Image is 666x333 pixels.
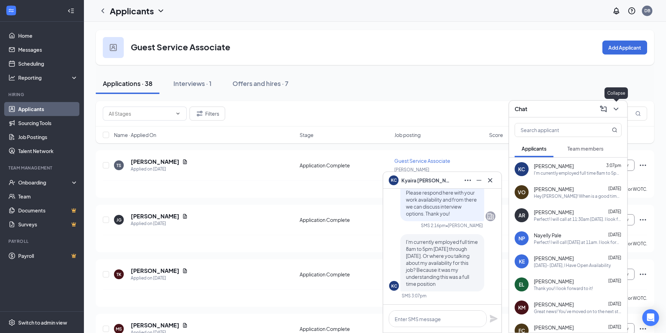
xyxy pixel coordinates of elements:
[394,167,429,172] span: [PERSON_NAME]
[534,301,574,308] span: [PERSON_NAME]
[518,166,525,173] div: KC
[473,175,485,186] button: Minimize
[628,7,636,15] svg: QuestionInfo
[608,278,621,283] span: [DATE]
[401,176,450,184] span: Kyaira [PERSON_NAME]
[8,165,77,171] div: Team Management
[8,238,77,244] div: Payroll
[8,74,15,81] svg: Analysis
[519,258,525,265] div: KE
[639,270,647,278] svg: Ellipses
[534,285,593,291] div: Thank you! I look forward to it!
[18,29,78,43] a: Home
[110,44,117,51] img: user icon
[486,212,495,220] svg: Company
[175,111,181,116] svg: ChevronDown
[489,131,503,138] span: Score
[534,278,574,285] span: [PERSON_NAME]
[394,131,421,138] span: Job posting
[608,186,621,191] span: [DATE]
[608,301,621,306] span: [DATE]
[406,182,477,217] span: Yes the position is still available. Please respond here with your work availability and from the...
[534,324,574,331] span: [PERSON_NAME]
[18,144,78,158] a: Talent Network
[644,8,650,14] div: DB
[639,216,647,224] svg: Ellipses
[639,161,647,169] svg: Ellipses
[464,176,472,184] svg: Ellipses
[612,105,620,113] svg: ChevronDown
[534,193,622,199] div: Hey [PERSON_NAME]! When is a good time to get in touch with you? I was trying to give you a call ...
[608,232,621,237] span: [DATE]
[604,87,628,99] div: Collapse
[515,123,598,137] input: Search applicant
[157,7,165,15] svg: ChevronDown
[518,235,525,242] div: NP
[300,162,390,169] div: Application Complete
[18,179,72,186] div: Onboarding
[116,272,121,277] div: TK
[612,7,621,15] svg: Notifications
[606,163,621,168] span: 3:07pm
[518,212,525,219] div: AR
[131,321,179,329] h5: [PERSON_NAME]
[421,223,446,229] div: SMS 2:16pm
[99,7,107,15] svg: ChevronLeft
[67,7,74,14] svg: Collapse
[534,239,622,245] div: Perfect! I will call [DATE] at 11am. I look forward to speaking with you soon!
[18,217,78,231] a: SurveysCrown
[18,130,78,144] a: Job Postings
[642,309,659,326] div: Open Intercom Messenger
[394,158,450,164] span: Guest Service Associate
[608,255,621,260] span: [DATE]
[116,326,122,332] div: MS
[116,162,121,168] div: TS
[232,79,288,88] div: Offers and hires · 7
[131,41,230,53] h3: Guest Service Associate
[131,220,188,227] div: Applied on [DATE]
[189,107,225,121] button: Filter Filters
[446,223,483,229] span: • [PERSON_NAME]
[182,268,188,274] svg: Document
[131,267,179,275] h5: [PERSON_NAME]
[475,176,483,184] svg: Minimize
[462,175,473,186] button: Ellipses
[518,304,525,311] div: KM
[131,212,179,220] h5: [PERSON_NAME]
[486,176,494,184] svg: Cross
[599,105,608,113] svg: ComposeMessage
[8,179,15,186] svg: UserCheck
[182,323,188,328] svg: Document
[18,102,78,116] a: Applicants
[534,232,561,239] span: Nayelly Pale
[110,5,154,17] h1: Applicants
[18,116,78,130] a: Sourcing Tools
[402,293,427,299] div: SMS 3:07pm
[18,57,78,71] a: Scheduling
[300,271,390,278] div: Application Complete
[18,319,67,326] div: Switch to admin view
[534,262,611,268] div: [DATE]- [DATE], I Have Open Availability
[18,203,78,217] a: DocumentsCrown
[489,314,498,323] svg: Plane
[18,43,78,57] a: Messages
[534,255,574,262] span: [PERSON_NAME]
[116,217,122,223] div: JG
[391,283,397,289] div: KC
[103,79,152,88] div: Applications · 38
[567,145,603,152] span: Team members
[300,216,390,223] div: Application Complete
[195,109,204,118] svg: Filter
[608,209,621,214] span: [DATE]
[639,325,647,333] svg: Ellipses
[610,103,622,115] button: ChevronDown
[114,131,156,138] span: Name · Applied On
[131,158,179,166] h5: [PERSON_NAME]
[485,175,496,186] button: Cross
[534,209,574,216] span: [PERSON_NAME]
[18,249,78,263] a: PayrollCrown
[182,159,188,165] svg: Document
[518,189,525,196] div: VO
